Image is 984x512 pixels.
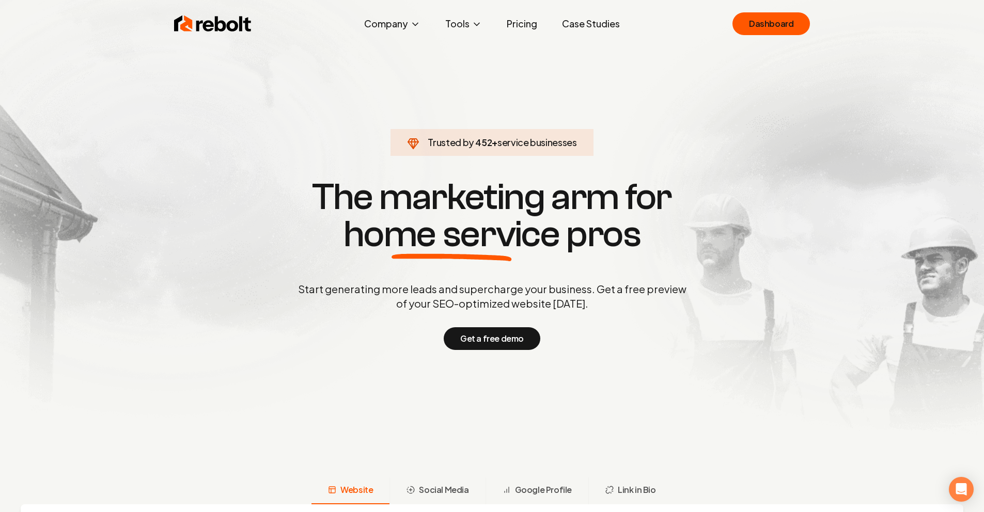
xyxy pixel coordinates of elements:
button: Get a free demo [444,327,540,350]
span: Google Profile [515,484,572,496]
a: Pricing [498,13,545,34]
div: Open Intercom Messenger [949,477,974,502]
span: 452 [475,135,492,150]
button: Tools [437,13,490,34]
span: Website [340,484,373,496]
h1: The marketing arm for pros [244,179,740,253]
span: Trusted by [428,136,474,148]
span: + [492,136,497,148]
a: Dashboard [732,12,810,35]
img: Rebolt Logo [174,13,252,34]
button: Google Profile [486,477,588,504]
span: Social Media [419,484,468,496]
button: Link in Bio [588,477,673,504]
button: Website [311,477,389,504]
button: Social Media [389,477,485,504]
span: service businesses [497,136,577,148]
span: Link in Bio [618,484,656,496]
p: Start generating more leads and supercharge your business. Get a free preview of your SEO-optimiz... [296,282,689,311]
button: Company [356,13,429,34]
span: home service [343,216,560,253]
a: Case Studies [554,13,628,34]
